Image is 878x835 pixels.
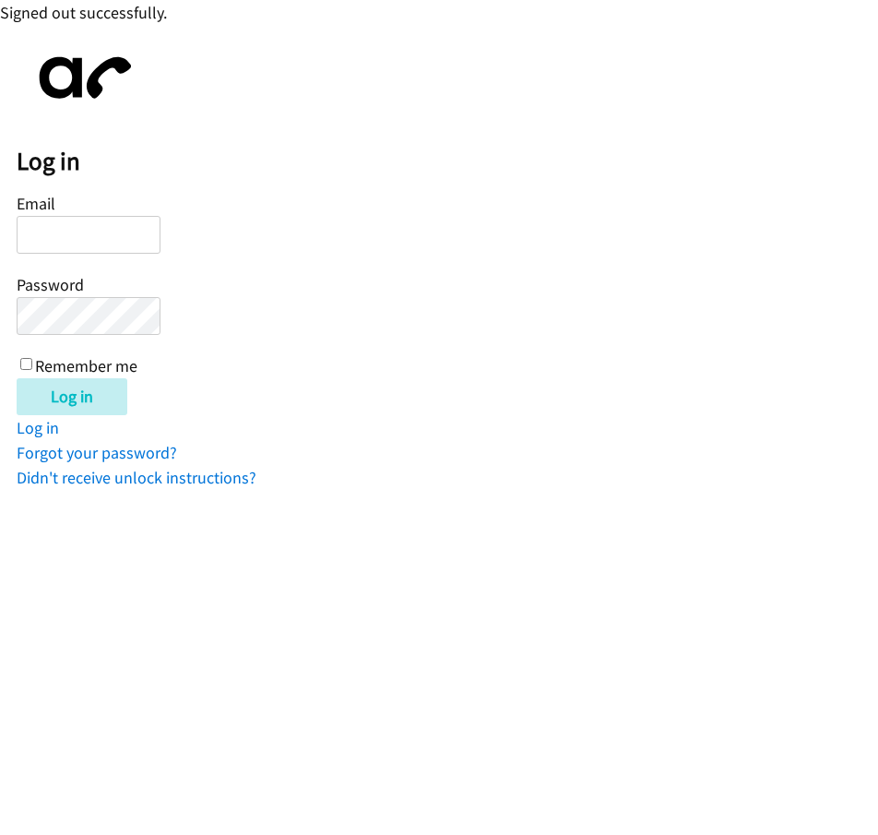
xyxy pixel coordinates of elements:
[17,378,127,415] input: Log in
[17,193,55,214] label: Email
[17,442,177,463] a: Forgot your password?
[17,146,878,177] h2: Log in
[17,42,146,114] img: aphone-8a226864a2ddd6a5e75d1ebefc011f4aa8f32683c2d82f3fb0802fe031f96514.svg
[17,467,256,488] a: Didn't receive unlock instructions?
[17,274,84,295] label: Password
[35,355,137,376] label: Remember me
[17,417,59,438] a: Log in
